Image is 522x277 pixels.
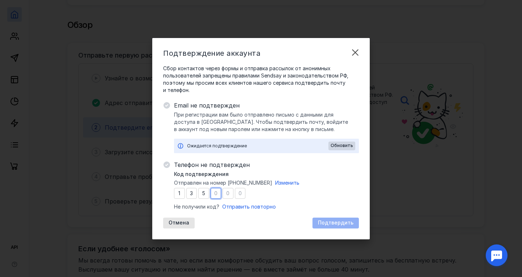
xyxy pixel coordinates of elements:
input: 0 [223,188,233,199]
span: Изменить [275,180,299,186]
div: Ожидается подтверждение [187,142,328,150]
input: 0 [186,188,197,199]
button: Отправить повторно [222,203,276,210]
button: Отмена [163,218,195,228]
input: 0 [198,188,209,199]
button: Изменить [275,179,299,186]
button: Обновить [328,142,355,150]
span: Не получили код? [174,203,219,210]
span: Подтверждение аккаунта [163,49,260,58]
span: При регистрации вам было отправлено письмо с данными для доступа в [GEOGRAPHIC_DATA]. Чтобы подтв... [174,111,359,133]
input: 0 [235,188,246,199]
span: Код подтверждения [174,171,229,178]
span: Отмена [169,220,189,226]
input: 0 [211,188,221,199]
span: Отправлен на номер [PHONE_NUMBER] [174,179,272,186]
span: Сбор контактов через формы и отправка рассылок от анонимных пользователей запрещены правилами Sen... [163,65,359,94]
span: Телефон не подтвержден [174,160,359,169]
input: 0 [174,188,185,199]
span: Отправить повторно [222,203,276,210]
span: Обновить [331,143,353,148]
span: Email не подтвержден [174,101,359,110]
